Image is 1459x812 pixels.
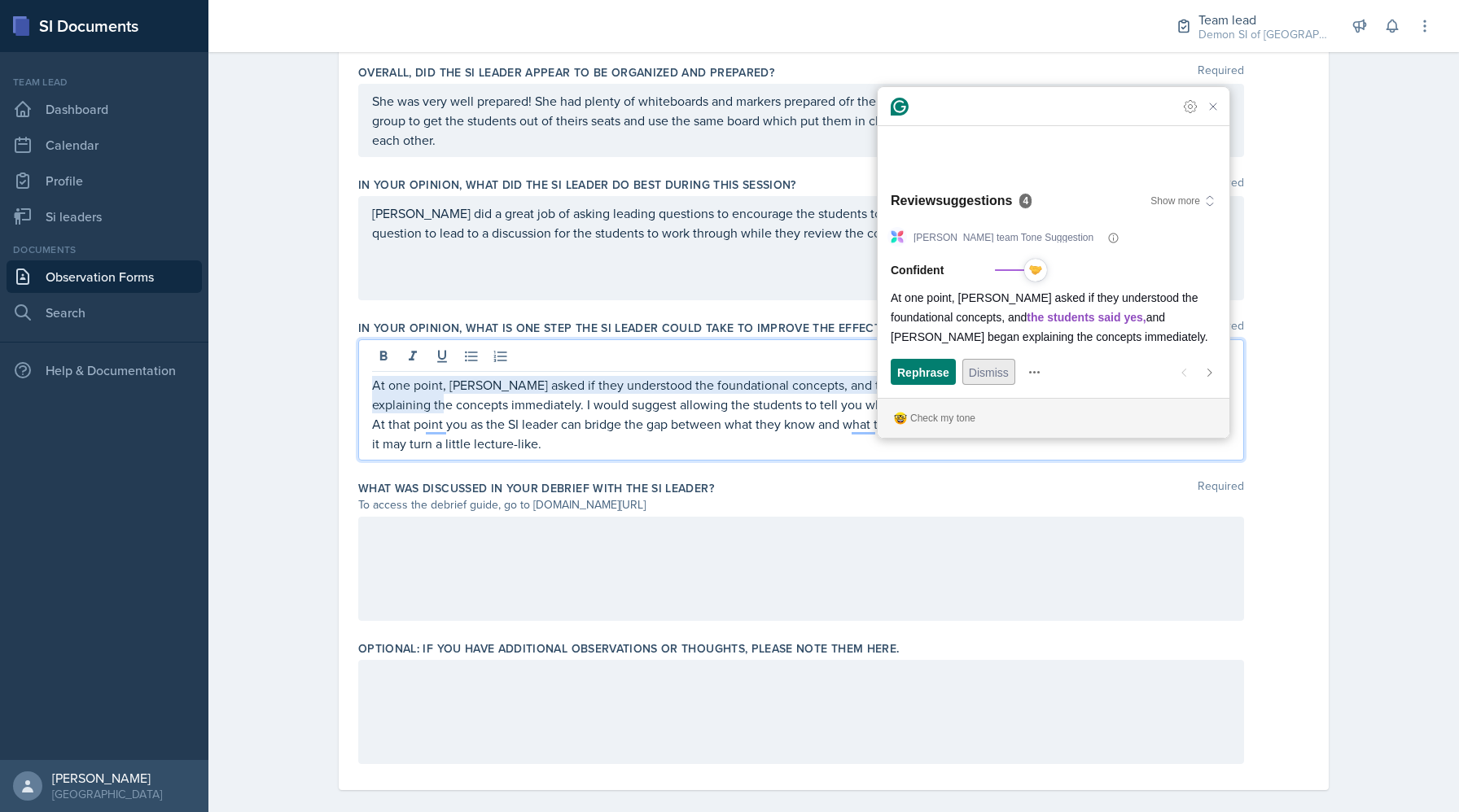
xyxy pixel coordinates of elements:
div: [GEOGRAPHIC_DATA] [52,786,162,802]
div: To access the debrief guide, go to [DOMAIN_NAME][URL] [358,496,1244,513]
label: Optional: If you have additional observations or thoughts, please note them here. [358,640,899,657]
div: Help & Documentation [7,354,202,386]
a: Dashboard [7,93,202,125]
label: In your opinion, what is ONE step the SI Leader could take to improve the effectiveness of future... [358,320,1101,336]
label: What was discussed in your debrief with the SI Leader? [358,480,714,496]
div: Documents [7,242,202,257]
label: In your opinion, what did the SI Leader do BEST during this session? [358,177,796,193]
div: To enrich screen reader interactions, please activate Accessibility in Grammarly extension settings [372,375,1230,453]
div: Team lead [1198,10,1329,29]
label: Overall, did the SI Leader appear to be organized and prepared? [358,64,774,81]
div: Demon SI of [GEOGRAPHIC_DATA] / Fall 2025 [1198,26,1329,43]
p: She was very well prepared! She had plenty of whiteboards and markers prepared ofr the students t... [372,91,1230,150]
span: Required [1198,480,1244,496]
span: Required [1198,64,1244,81]
p: At one point, [PERSON_NAME] asked if they understood the foundational concepts, and the students ... [372,375,1230,453]
a: Profile [7,164,202,197]
a: Search [7,296,202,329]
p: [PERSON_NAME] did a great job of asking leading questions to encourage the students to think thro... [372,203,1230,242]
a: Observation Forms [7,260,202,293]
a: Calendar [7,129,202,161]
div: Team lead [7,75,202,89]
div: [PERSON_NAME] [52,770,162,786]
a: Si leaders [7,200,202,233]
